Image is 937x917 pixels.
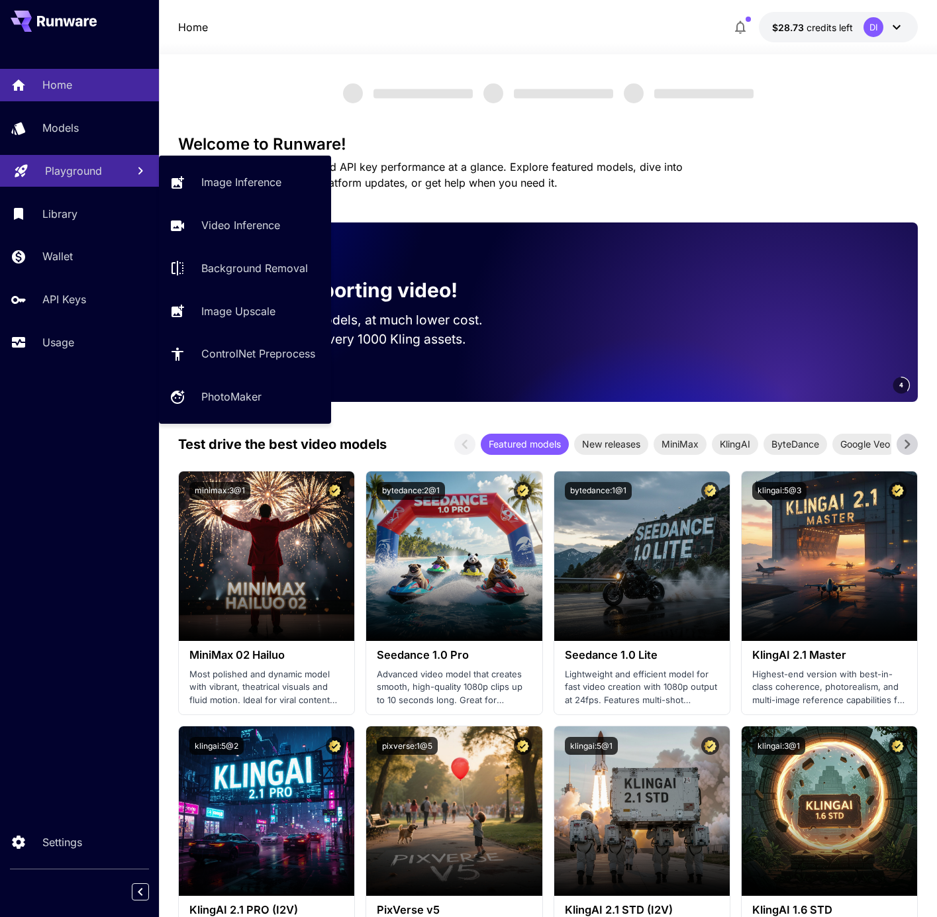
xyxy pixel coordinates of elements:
button: klingai:5@2 [189,737,244,755]
p: Run the best video models, at much lower cost. [199,311,508,330]
nav: breadcrumb [178,19,208,35]
span: 4 [899,380,903,390]
img: alt [554,471,730,641]
a: Image Inference [159,166,331,199]
button: bytedance:1@1 [565,482,632,500]
p: Settings [42,834,82,850]
p: Playground [45,163,102,179]
span: credits left [807,22,853,33]
span: Featured models [481,437,569,451]
p: Video Inference [201,217,280,233]
span: ByteDance [764,437,827,451]
p: Test drive the best video models [178,434,387,454]
button: klingai:5@1 [565,737,618,755]
button: Certified Model – Vetted for best performance and includes a commercial license. [889,482,907,500]
p: Advanced video model that creates smooth, high-quality 1080p clips up to 10 seconds long. Great f... [377,668,531,707]
p: ControlNet Preprocess [201,346,315,362]
h3: KlingAI 2.1 STD (I2V) [565,904,719,916]
button: klingai:3@1 [752,737,805,755]
button: $28.73428 [759,12,918,42]
button: minimax:3@1 [189,482,250,500]
h3: KlingAI 2.1 PRO (I2V) [189,904,344,916]
p: Home [42,77,72,93]
p: Lightweight and efficient model for fast video creation with 1080p output at 24fps. Features mult... [565,668,719,707]
span: Google Veo [832,437,898,451]
h3: Welcome to Runware! [178,135,917,154]
img: alt [366,471,542,641]
h3: Seedance 1.0 Lite [565,649,719,661]
p: API Keys [42,291,86,307]
p: Now supporting video! [236,275,458,305]
button: Certified Model – Vetted for best performance and includes a commercial license. [326,482,344,500]
p: Highest-end version with best-in-class coherence, photorealism, and multi-image reference capabil... [752,668,907,707]
div: DI [863,17,883,37]
p: Image Upscale [201,303,275,319]
img: alt [366,726,542,896]
a: Video Inference [159,209,331,242]
h3: PixVerse v5 [377,904,531,916]
p: Image Inference [201,174,281,190]
p: Library [42,206,77,222]
button: Certified Model – Vetted for best performance and includes a commercial license. [701,737,719,755]
a: PhotoMaker [159,381,331,413]
p: Wallet [42,248,73,264]
p: Most polished and dynamic model with vibrant, theatrical visuals and fluid motion. Ideal for vira... [189,668,344,707]
h3: Seedance 1.0 Pro [377,649,531,661]
img: alt [554,726,730,896]
button: pixverse:1@5 [377,737,438,755]
button: klingai:5@3 [752,482,807,500]
p: Usage [42,334,74,350]
button: Certified Model – Vetted for best performance and includes a commercial license. [889,737,907,755]
h3: KlingAI 1.6 STD [752,904,907,916]
p: Models [42,120,79,136]
img: alt [179,471,354,641]
button: Certified Model – Vetted for best performance and includes a commercial license. [514,737,532,755]
a: ControlNet Preprocess [159,338,331,370]
a: Image Upscale [159,295,331,327]
img: alt [179,726,354,896]
button: Certified Model – Vetted for best performance and includes a commercial license. [326,737,344,755]
span: Check out your usage stats and API key performance at a glance. Explore featured models, dive int... [178,160,683,189]
p: Background Removal [201,260,308,276]
a: Background Removal [159,252,331,285]
button: Certified Model – Vetted for best performance and includes a commercial license. [701,482,719,500]
button: bytedance:2@1 [377,482,445,500]
span: MiniMax [654,437,707,451]
button: Collapse sidebar [132,883,149,900]
div: Collapse sidebar [142,880,159,904]
button: Certified Model – Vetted for best performance and includes a commercial license. [514,482,532,500]
span: KlingAI [712,437,758,451]
span: New releases [574,437,648,451]
div: $28.73428 [772,21,853,34]
h3: MiniMax 02 Hailuo [189,649,344,661]
h3: KlingAI 2.1 Master [752,649,907,661]
span: $28.73 [772,22,807,33]
p: PhotoMaker [201,389,262,405]
img: alt [742,471,917,641]
p: Save up to $500 for every 1000 Kling assets. [199,330,508,349]
img: alt [742,726,917,896]
p: Home [178,19,208,35]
